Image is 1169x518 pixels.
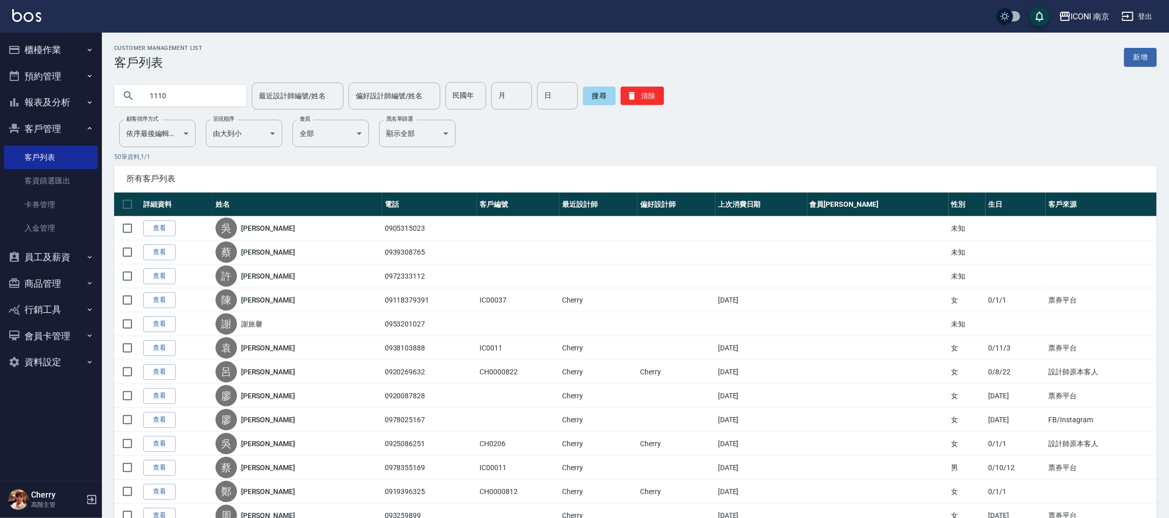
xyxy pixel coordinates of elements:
td: Cherry [560,288,637,312]
th: 姓名 [213,193,382,216]
input: 搜尋關鍵字 [143,82,238,110]
a: 查看 [143,316,176,332]
td: [DATE] [715,384,807,408]
label: 呈現順序 [213,115,234,123]
h3: 客戶列表 [114,56,202,70]
div: 袁 [216,337,237,359]
td: 0/11/3 [986,336,1046,360]
a: 查看 [143,292,176,308]
a: [PERSON_NAME] [241,271,295,281]
a: 查看 [143,364,176,380]
td: 0905315023 [382,216,477,240]
a: [PERSON_NAME] [241,367,295,377]
div: 鄭 [216,481,237,502]
th: 性別 [949,193,986,216]
td: 0925086251 [382,432,477,456]
button: 清除 [621,87,664,105]
button: save [1029,6,1050,26]
div: 蔡 [216,457,237,478]
th: 上次消費日期 [715,193,807,216]
td: [DATE] [986,384,1046,408]
td: CH0206 [477,432,560,456]
td: [DATE] [715,432,807,456]
td: [DATE] [715,336,807,360]
img: Logo [12,9,41,22]
div: 蔡 [216,241,237,263]
th: 詳細資料 [141,193,213,216]
div: 顯示全部 [379,120,456,147]
td: [DATE] [715,480,807,504]
td: 女 [949,288,986,312]
td: 0/1/1 [986,288,1046,312]
td: Cherry [560,408,637,432]
td: 未知 [949,216,986,240]
a: [PERSON_NAME] [241,439,295,449]
span: 所有客戶列表 [126,174,1145,184]
div: 廖 [216,409,237,430]
td: 票券平台 [1046,456,1157,480]
button: 搜尋 [583,87,616,105]
div: 吳 [216,217,237,239]
td: [DATE] [715,360,807,384]
td: 女 [949,336,986,360]
a: 查看 [143,460,176,476]
h5: Cherry [31,490,83,500]
td: [DATE] [715,456,807,480]
td: 設計師原本客人 [1046,432,1157,456]
td: 0978025167 [382,408,477,432]
th: 客戶來源 [1046,193,1157,216]
button: 報表及分析 [4,89,98,116]
td: 未知 [949,312,986,336]
img: Person [8,489,29,510]
td: 0/1/1 [986,432,1046,456]
td: [DATE] [986,408,1046,432]
td: 0919396325 [382,480,477,504]
a: 查看 [143,436,176,452]
td: Cherry [560,336,637,360]
button: 資料設定 [4,349,98,375]
a: [PERSON_NAME] [241,295,295,305]
a: [PERSON_NAME] [241,462,295,473]
a: 客戶列表 [4,146,98,169]
td: 0953201027 [382,312,477,336]
div: 吳 [216,433,237,454]
td: Cherry [560,432,637,456]
button: 客戶管理 [4,116,98,142]
a: [PERSON_NAME] [241,415,295,425]
td: 票券平台 [1046,336,1157,360]
a: 查看 [143,388,176,404]
td: 未知 [949,240,986,264]
td: 女 [949,360,986,384]
a: 查看 [143,268,176,284]
a: [PERSON_NAME] [241,391,295,401]
a: [PERSON_NAME] [241,486,295,497]
h2: Customer Management List [114,45,202,51]
td: [DATE] [715,288,807,312]
a: 客資篩選匯出 [4,169,98,193]
td: 0/8/22 [986,360,1046,384]
td: [DATE] [715,408,807,432]
a: 查看 [143,221,176,236]
div: 全部 [293,120,369,147]
button: 登出 [1118,7,1157,26]
td: Cherry [637,432,715,456]
td: Cherry [560,480,637,504]
td: CH0000822 [477,360,560,384]
div: 呂 [216,361,237,383]
button: 行銷工具 [4,296,98,323]
button: 預約管理 [4,63,98,90]
td: 0/1/1 [986,480,1046,504]
td: 0938103888 [382,336,477,360]
td: 0920087828 [382,384,477,408]
th: 會員[PERSON_NAME] [807,193,949,216]
label: 會員 [300,115,310,123]
button: 會員卡管理 [4,323,98,349]
div: 謝 [216,313,237,335]
td: 票券平台 [1046,384,1157,408]
a: 查看 [143,484,176,500]
a: [PERSON_NAME] [241,343,295,353]
a: [PERSON_NAME] [241,247,295,257]
a: 新增 [1124,48,1157,67]
td: Cherry [560,360,637,384]
td: 0939308765 [382,240,477,264]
